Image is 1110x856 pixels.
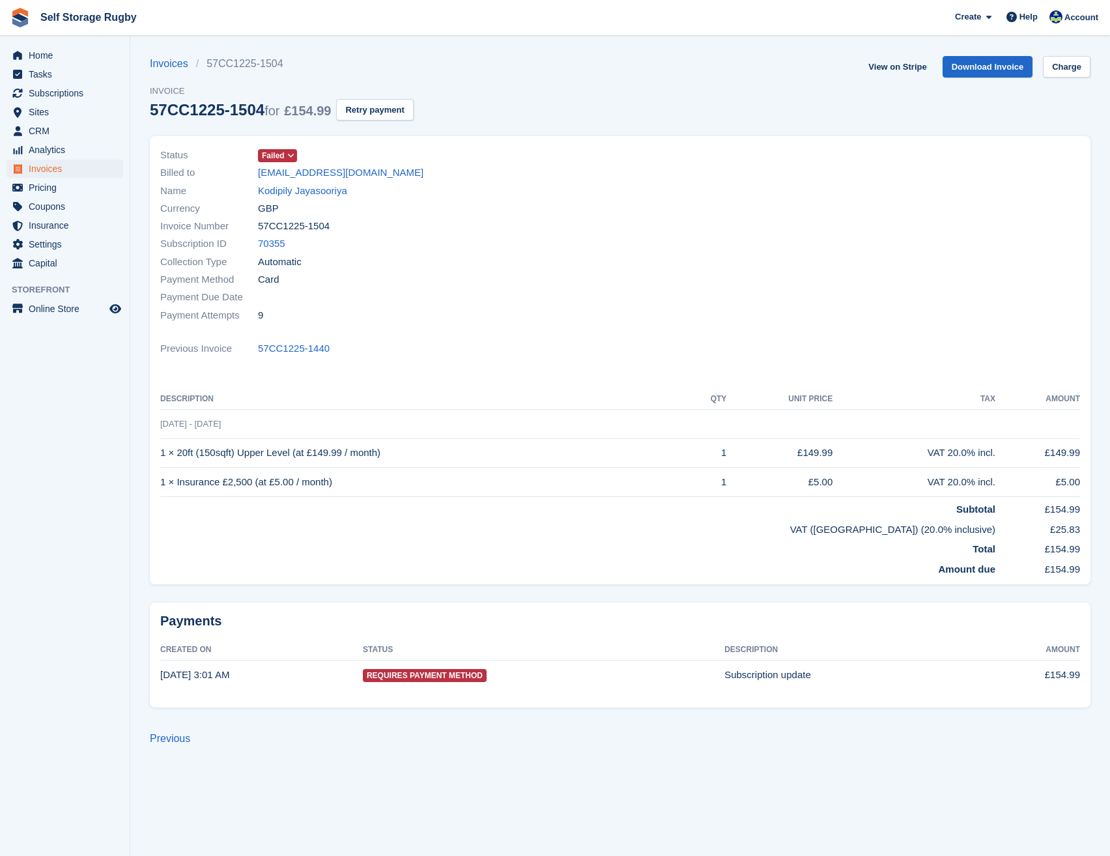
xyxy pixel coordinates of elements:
a: [EMAIL_ADDRESS][DOMAIN_NAME] [258,165,423,180]
th: Amount [977,640,1080,661]
span: Status [160,148,258,163]
span: Coupons [29,197,107,216]
td: £5.00 [995,468,1080,497]
th: Description [160,389,688,410]
span: Analytics [29,141,107,159]
th: Created On [160,640,363,661]
a: menu [7,216,123,235]
span: Name [160,184,258,199]
a: Preview store [107,301,123,317]
td: £25.83 [995,517,1080,537]
a: Invoices [150,56,196,72]
a: menu [7,46,123,64]
span: Billed to [160,165,258,180]
span: Home [29,46,107,64]
span: Invoice Number [160,219,258,234]
span: Currency [160,201,258,216]
a: menu [7,178,123,197]
td: 1 × Insurance £2,500 (at £5.00 / month) [160,468,688,497]
span: £154.99 [284,104,331,118]
strong: Amount due [939,564,996,575]
td: £5.00 [726,468,832,497]
span: Create [955,10,981,23]
span: Online Store [29,300,107,318]
a: menu [7,197,123,216]
span: Automatic [258,255,302,270]
div: 57CC1225-1504 [150,101,331,119]
a: Failed [258,148,297,163]
td: £154.99 [995,557,1080,577]
a: menu [7,160,123,178]
img: stora-icon-8386f47178a22dfd0bd8f6a31ec36ba5ce8667c1dd55bd0f319d3a0aa187defe.svg [10,8,30,27]
img: Richard Palmer [1049,10,1062,23]
td: 1 × 20ft (150sqft) Upper Level (at £149.99 / month) [160,438,688,468]
a: menu [7,103,123,121]
span: Requires Payment Method [363,669,487,682]
td: Subscription update [724,661,976,689]
td: £149.99 [995,438,1080,468]
td: VAT ([GEOGRAPHIC_DATA]) (20.0% inclusive) [160,517,995,537]
td: 1 [688,468,726,497]
a: menu [7,65,123,83]
a: Charge [1043,56,1090,78]
span: 57CC1225-1504 [258,219,330,234]
span: for [264,104,279,118]
span: Account [1064,11,1098,24]
a: menu [7,235,123,253]
span: Payment Due Date [160,290,258,305]
span: Invoice [150,85,414,98]
span: 9 [258,308,263,323]
span: Help [1019,10,1038,23]
span: Invoices [29,160,107,178]
time: 2025-07-30 02:01:11 UTC [160,669,229,680]
span: Payment Method [160,272,258,287]
th: Unit Price [726,389,832,410]
a: menu [7,300,123,318]
span: Pricing [29,178,107,197]
span: Subscriptions [29,84,107,102]
div: VAT 20.0% incl. [832,475,995,490]
th: QTY [688,389,726,410]
a: View on Stripe [863,56,932,78]
strong: Total [973,543,995,554]
a: menu [7,141,123,159]
button: Retry payment [336,99,413,121]
td: £154.99 [995,497,1080,517]
a: menu [7,84,123,102]
span: Storefront [12,283,130,296]
span: Settings [29,235,107,253]
strong: Subtotal [956,504,995,515]
span: Subscription ID [160,236,258,251]
td: £154.99 [995,537,1080,557]
span: [DATE] - [DATE] [160,419,221,429]
th: Tax [832,389,995,410]
span: Collection Type [160,255,258,270]
td: £149.99 [726,438,832,468]
div: VAT 20.0% incl. [832,446,995,461]
nav: breadcrumbs [150,56,414,72]
span: GBP [258,201,279,216]
a: 57CC1225-1440 [258,341,330,356]
a: Previous [150,733,190,744]
span: Payment Attempts [160,308,258,323]
span: Failed [262,150,285,162]
span: Sites [29,103,107,121]
a: 70355 [258,236,285,251]
a: Self Storage Rugby [35,7,142,28]
span: Tasks [29,65,107,83]
td: £154.99 [977,661,1080,689]
th: Amount [995,389,1080,410]
span: Card [258,272,279,287]
span: Insurance [29,216,107,235]
h2: Payments [160,613,1080,629]
td: 1 [688,438,726,468]
a: menu [7,254,123,272]
span: CRM [29,122,107,140]
a: Download Invoice [943,56,1033,78]
a: menu [7,122,123,140]
th: Description [724,640,976,661]
span: Capital [29,254,107,272]
a: Kodipily Jayasooriya [258,184,347,199]
span: Previous Invoice [160,341,258,356]
th: Status [363,640,724,661]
